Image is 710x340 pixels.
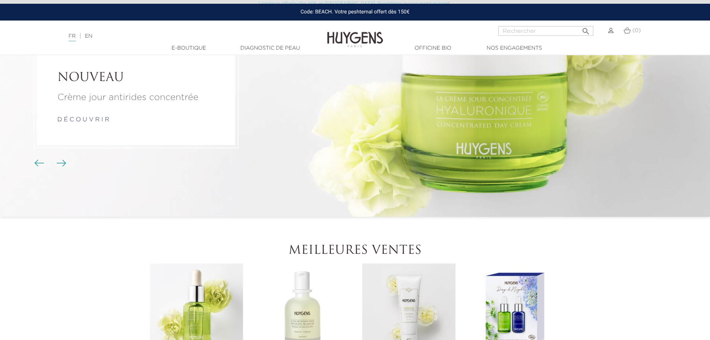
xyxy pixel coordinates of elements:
div: | [65,32,290,41]
a: Officine Bio [396,44,470,52]
h2: NOUVEAU [57,71,215,85]
a: E-Boutique [152,44,226,52]
div: Boutons du carrousel [37,158,61,169]
a: FR [69,34,76,41]
button:  [579,24,593,34]
a: d é c o u v r i r [57,117,109,123]
i:  [581,25,590,34]
input: Rechercher [498,26,593,36]
a: Diagnostic de peau [233,44,307,52]
span: (0) [632,28,641,33]
a: EN [85,34,92,39]
img: Huygens [327,20,383,49]
h2: Meilleures ventes [148,244,562,258]
a: Nos engagements [477,44,552,52]
p: Crème jour antirides concentrée [57,91,215,105]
